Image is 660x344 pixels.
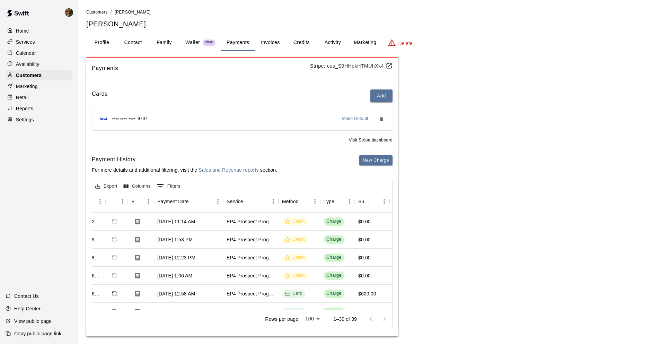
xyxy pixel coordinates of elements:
button: Sort [134,197,143,206]
a: Home [6,26,72,36]
h6: Cards [92,89,108,102]
button: Download Receipt [131,251,144,264]
button: Menu [95,196,105,207]
p: Services [16,38,35,45]
p: Customers [16,72,42,79]
button: Activity [317,34,348,51]
a: Customers [6,70,72,80]
div: $0.00 [358,254,371,261]
div: Jun 30, 2025, 2:42 PM [157,308,193,315]
a: Services [6,37,72,47]
div: Credit [285,254,305,261]
div: Service [223,192,279,211]
span: Refund payment [109,306,121,318]
span: Make Default [342,115,369,122]
p: Help Center [14,305,41,312]
button: Invoices [255,34,286,51]
span: Customers [86,10,108,15]
div: EP4 Prospect Program Pitching (Ages 13+ ) [227,308,275,315]
div: Receipt [131,192,134,211]
p: Marketing [16,83,38,90]
span: Refund payment [109,288,121,300]
div: Charge [326,290,342,297]
button: Export [94,181,119,192]
p: Calendar [16,50,36,57]
a: Marketing [6,81,72,92]
p: Home [16,27,29,34]
button: Sort [299,197,308,206]
button: Make Default [340,113,371,124]
div: Service [227,192,243,211]
div: Francisco Gracesqui [63,6,78,19]
p: Wallet [185,39,200,46]
p: Rows per page: [265,316,300,322]
div: Card [285,290,302,297]
div: Type [320,192,355,211]
div: Refund [105,192,128,211]
button: New Charge [359,155,393,166]
div: $0.00 [358,272,371,279]
div: 100 [302,314,322,324]
button: Download Receipt [131,233,144,246]
div: Method [279,192,320,211]
span: Refund payment [109,234,121,246]
button: Marketing [348,34,382,51]
div: 696645 [86,290,102,297]
p: Delete [398,40,413,47]
a: Sales and Revenue reports [199,167,258,173]
span: Payments [92,64,310,73]
span: 9797 [138,115,147,122]
div: Payment Date [154,192,223,211]
a: Customers [86,9,108,15]
p: Contact Us [14,293,39,300]
div: Jul 14, 2025, 1:53 PM [157,236,193,243]
button: Sort [243,197,253,206]
button: Payments [221,34,255,51]
nav: breadcrumb [86,8,652,16]
div: $600.00 [358,290,376,297]
a: Calendar [6,48,72,58]
button: Download Receipt [131,287,144,300]
div: Jul 13, 2025, 12:58 AM [157,290,195,297]
div: 696652 [86,272,102,279]
div: Retail [6,92,72,103]
div: Credit [285,218,305,225]
div: $0.00 [358,236,371,243]
button: Menu [310,196,320,207]
li: / [111,8,112,16]
div: Payment Date [157,192,189,211]
div: $100.00 [358,308,376,315]
button: Sort [334,197,344,206]
a: Stripe dashboard [359,138,393,143]
div: Charge [326,218,342,225]
a: cus_S0HHokHTMUhXk4 [327,63,393,69]
div: Credit [285,272,305,279]
button: Menu [344,196,355,207]
p: View public page [14,318,52,325]
div: Charge [326,272,342,279]
span: [PERSON_NAME] [115,10,151,15]
div: Card [285,308,302,315]
p: Stripe: [310,62,393,70]
span: Refund payment [109,270,121,282]
button: Sort [369,197,379,206]
p: Availability [16,61,39,68]
div: 699004 [86,236,102,243]
div: 675605 [86,308,102,315]
button: Family [149,34,180,51]
div: Charge [326,254,342,261]
button: Credits [286,34,317,51]
a: Availability [6,59,72,69]
div: Settings [6,114,72,125]
p: For more details and additional filtering, visit the section. [92,166,277,173]
button: Contact [117,34,149,51]
div: Method [282,192,299,211]
div: EP4 Prospect Program Hitting ( 16u+ Slot ) [227,236,275,243]
button: Download Receipt [131,269,144,282]
button: Download Receipt [131,306,144,318]
p: 1–39 of 39 [333,316,357,322]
